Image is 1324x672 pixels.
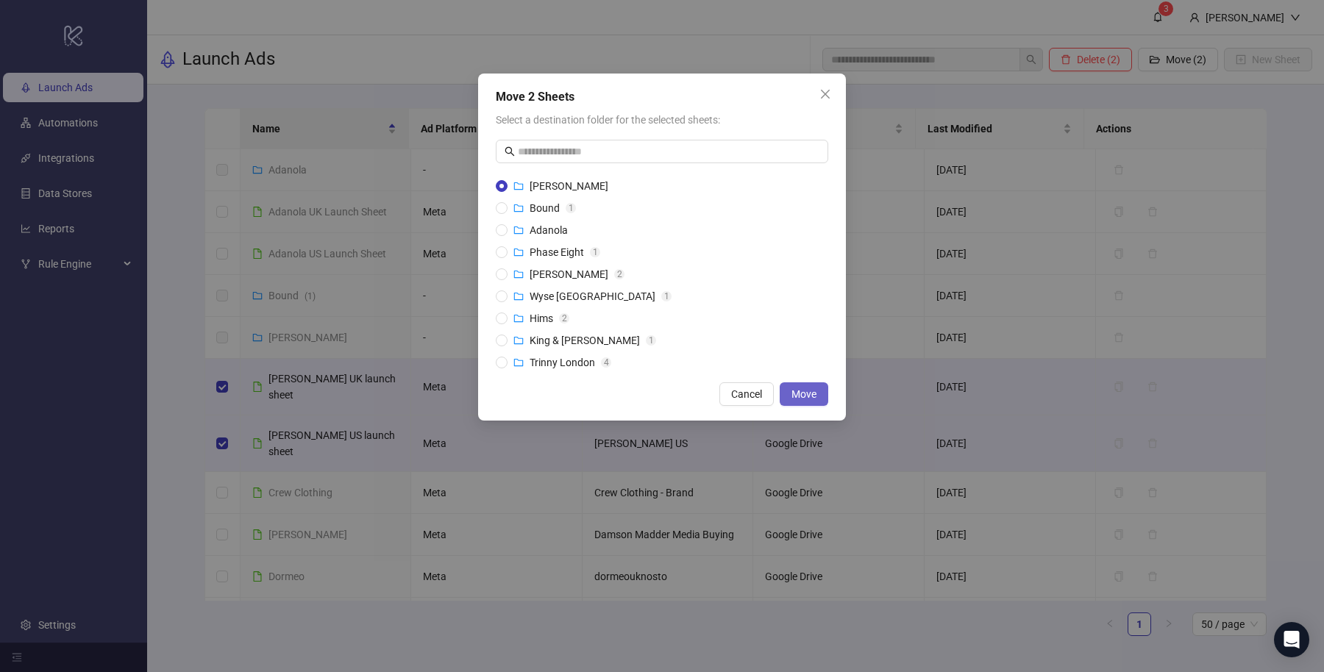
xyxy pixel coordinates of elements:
span: 1 [569,203,574,213]
sup: 2 [559,313,569,324]
span: [PERSON_NAME] [530,180,608,192]
span: Move [791,388,816,400]
sup: 1 [566,203,576,213]
span: Wyse [GEOGRAPHIC_DATA] [530,290,655,302]
sup: 4 [601,357,611,368]
span: 1 [649,335,654,346]
span: 2 [617,269,622,279]
button: Close [814,82,837,106]
div: Open Intercom Messenger [1274,622,1309,657]
div: Move 2 Sheets [496,88,828,106]
span: folder [513,357,524,368]
span: search [505,146,515,157]
span: Bound [530,202,560,214]
span: Hims [530,312,553,324]
span: 2 [562,313,567,324]
span: 4 [604,357,609,368]
sup: 1 [590,247,600,257]
button: Cancel [719,382,774,406]
span: Trinny London [530,357,595,368]
sup: 1 [646,335,656,346]
span: folder [513,181,524,191]
button: Move [780,382,828,406]
span: folder [513,291,524,301]
span: King & [PERSON_NAME] [530,335,640,346]
span: close [819,88,831,100]
span: Select a destination folder for the selected sheets: [496,114,720,126]
span: Phase Eight [530,246,584,258]
span: 1 [664,291,669,301]
span: Cancel [731,388,762,400]
span: [PERSON_NAME] [530,268,608,280]
span: 1 [593,247,598,257]
sup: 1 [661,291,672,301]
span: folder [513,247,524,257]
span: folder [513,313,524,324]
span: folder [513,203,524,213]
span: folder [513,335,524,346]
sup: 2 [614,269,624,279]
span: folder [513,225,524,235]
span: Adanola [530,224,568,236]
span: folder [513,269,524,279]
